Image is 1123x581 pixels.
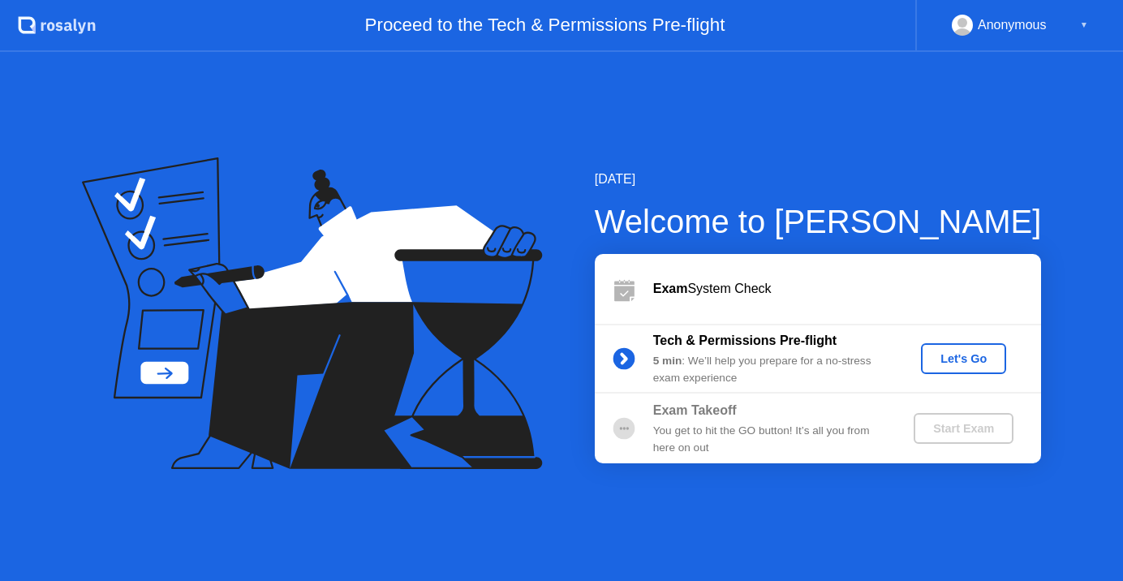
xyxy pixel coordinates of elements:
b: 5 min [653,355,682,367]
div: System Check [653,279,1041,299]
button: Start Exam [914,413,1013,444]
div: Welcome to [PERSON_NAME] [595,197,1042,246]
div: Anonymous [978,15,1047,36]
div: Let's Go [927,352,1000,365]
b: Exam [653,282,688,295]
b: Exam Takeoff [653,403,737,417]
button: Let's Go [921,343,1006,374]
div: [DATE] [595,170,1042,189]
div: Start Exam [920,422,1007,435]
div: : We’ll help you prepare for a no-stress exam experience [653,353,887,386]
div: ▼ [1080,15,1088,36]
div: You get to hit the GO button! It’s all you from here on out [653,423,887,456]
b: Tech & Permissions Pre-flight [653,334,837,347]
